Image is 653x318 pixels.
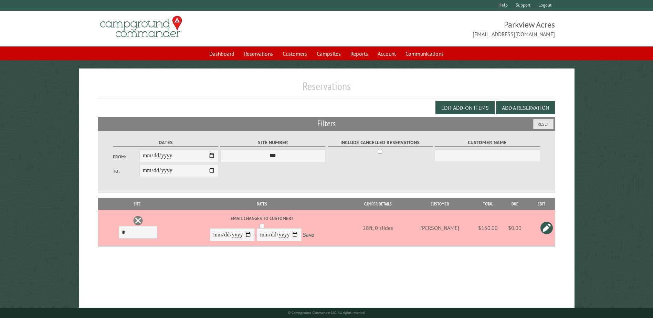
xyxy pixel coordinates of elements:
[346,47,372,60] a: Reports
[173,198,351,210] th: Dates
[205,47,239,60] a: Dashboard
[401,47,448,60] a: Communications
[220,139,325,147] label: Site Number
[303,232,314,238] a: Save
[405,210,474,246] td: [PERSON_NAME]
[533,119,554,129] button: Reset
[373,47,400,60] a: Account
[327,19,555,38] span: Parkview Acres [EMAIL_ADDRESS][DOMAIN_NAME]
[502,198,528,210] th: Due
[313,47,345,60] a: Campsites
[528,198,555,210] th: Edit
[351,198,405,210] th: Camper Details
[351,210,405,246] td: 28ft, 0 slides
[474,198,502,210] th: Total
[113,139,218,147] label: Dates
[328,139,433,147] label: Include Cancelled Reservations
[288,310,366,315] small: © Campground Commander LLC. All rights reserved.
[174,215,350,222] label: Email changes to customer?
[113,153,139,160] label: From:
[435,139,540,147] label: Customer Name
[98,13,184,40] img: Campground Commander
[405,198,474,210] th: Customer
[98,117,555,130] h2: Filters
[435,101,495,114] button: Edit Add-on Items
[496,101,555,114] button: Add a Reservation
[502,210,528,246] td: $0.00
[174,215,350,243] div: -
[102,198,173,210] th: Site
[240,47,277,60] a: Reservations
[474,210,502,246] td: $150.00
[278,47,311,60] a: Customers
[113,168,139,174] label: To:
[133,215,143,226] a: Delete this reservation
[98,79,555,98] h1: Reservations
